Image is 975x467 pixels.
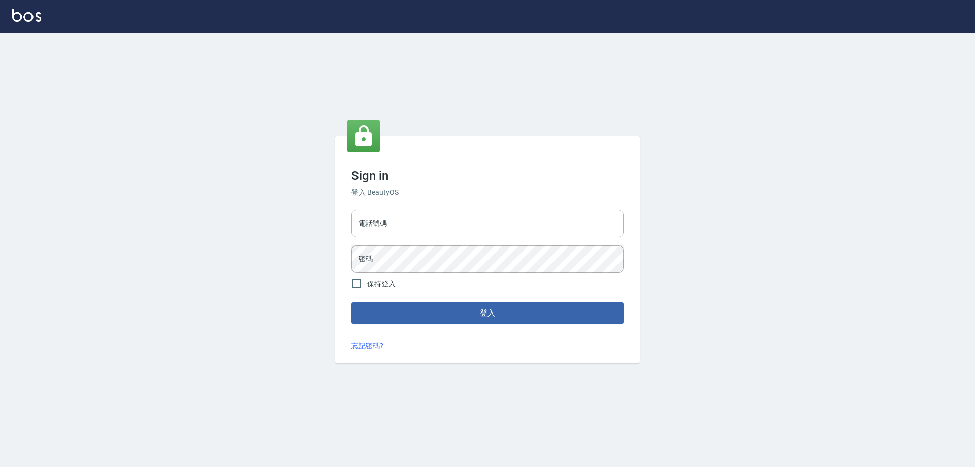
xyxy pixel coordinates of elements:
span: 保持登入 [367,278,396,289]
h3: Sign in [351,169,624,183]
a: 忘記密碼? [351,340,383,351]
img: Logo [12,9,41,22]
button: 登入 [351,302,624,324]
h6: 登入 BeautyOS [351,187,624,198]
